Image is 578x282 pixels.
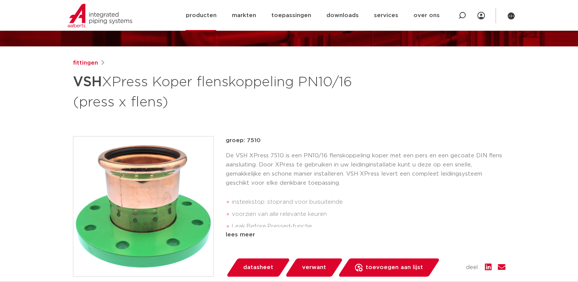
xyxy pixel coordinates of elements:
li: Leak Before Pressed-functie [232,220,505,233]
span: datasheet [243,261,273,274]
a: verwant [285,258,343,277]
span: deel: [466,263,479,272]
strong: VSH [73,75,102,89]
h1: XPress Koper flenskoppeling PN10/16 (press x flens) [73,71,358,112]
a: datasheet [226,258,290,277]
li: voorzien van alle relevante keuren [232,208,505,220]
a: fittingen [73,59,98,68]
li: insteekstop: stoprand voor buisuiteinde [232,196,505,208]
p: groep: 7510 [226,136,505,145]
span: verwant [302,261,326,274]
img: Product Image for VSH XPress Koper flenskoppeling PN10/16 (press x flens) [73,136,213,276]
span: toevoegen aan lijst [366,261,423,274]
div: lees meer [226,230,505,239]
p: De VSH XPress 7510 is een PN10/16 flenskoppeling koper met een pers en een gecoate DIN flens aans... [226,151,505,188]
